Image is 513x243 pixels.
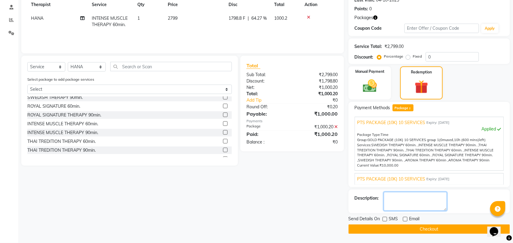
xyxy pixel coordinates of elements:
[246,62,260,69] span: Total
[357,138,368,142] span: Group:
[242,139,292,145] div: Balance :
[292,110,343,117] div: ₹1,000.00
[274,15,287,21] span: 1000.2
[92,15,128,27] span: INTENSE MUSCLE THERAPY 60min.
[358,158,405,162] span: SWEDISH THERAPY 90min. ,
[27,147,96,154] div: THAI TREDITION THERAPY 90min.
[359,78,381,94] img: _cash.svg
[292,84,343,91] div: ₹1,000.20
[292,104,343,110] div: ₹0.20
[27,138,96,145] div: THAI TREDITION THERAPY 60min.
[454,138,479,142] span: 10h (600 mins)
[357,163,380,167] span: Current Value:
[229,15,245,22] span: 1798.8 F
[384,54,404,59] label: Percentage
[27,112,101,118] div: ROYAL SIGNATURE THERAPY 90min.
[357,143,487,152] span: THAI TREDITION THERAPY 90min. ,
[409,216,420,223] span: Email
[301,97,343,103] div: ₹0
[349,224,510,234] button: Checkout
[380,163,399,167] span: ₹10,000.00
[292,91,343,97] div: ₹1,000.20
[381,133,389,137] span: Time
[385,43,404,50] div: ₹2,799.00
[292,124,343,130] div: ₹1,000.20
[27,121,98,127] div: INTENSE MUSCLE THERAPY 60min.
[406,148,465,152] span: THAI TREDITION THERAPY 60min. ,
[405,158,449,162] span: AROMA THERAPY 60min ,
[405,24,479,33] input: Enter Offer / Coupon Code
[248,15,249,22] span: |
[251,15,267,22] span: 64.27 %
[449,158,490,162] span: AROMA THERAPY 90min
[31,15,43,21] span: HANA
[481,24,499,33] button: Apply
[427,177,450,182] span: Expiry: [DATE]
[411,79,432,95] img: _gift.svg
[27,94,83,101] div: SWEDISH THERAPY 90min.
[355,69,384,74] label: Manual Payment
[242,72,292,78] div: Sub Total:
[357,126,501,132] div: Applied
[355,54,374,60] div: Discount:
[368,138,439,142] span: GOLD PACKAGE (10K) 10 SERVICES group 1
[246,119,338,124] div: Payments
[393,104,414,111] span: Package
[372,143,419,147] span: SWEDISH THERAPY 60min. ,
[242,124,292,130] div: Package
[357,133,381,137] span: Package Type:
[427,120,450,125] span: Expiry: [DATE]
[487,219,507,237] iframe: chat widget
[27,130,98,136] div: INTENSE MUSCLE THERAPY 90min.
[370,6,372,12] div: 0
[242,78,292,84] div: Discount:
[368,138,486,142] span: used, left)
[349,216,380,223] span: Send Details On
[389,216,398,223] span: SMS
[27,77,94,82] label: Select package to add package services
[355,195,379,201] div: Description:
[413,54,422,59] label: Fixed
[292,72,343,78] div: ₹2,799.00
[292,78,343,84] div: ₹1,798.80
[357,143,372,147] span: Services:
[357,120,425,126] span: PTS PACKAGE (10K) 10 SERVICES
[242,110,292,117] div: Payable:
[411,69,432,75] label: Redemption
[439,138,446,142] span: (0m
[242,91,292,97] div: Total:
[242,97,301,103] a: Add Tip
[137,15,140,21] span: 1
[242,130,292,138] div: Paid:
[292,130,343,138] div: ₹1,000.20
[110,62,232,71] input: Search or Scan
[355,6,368,12] div: Points:
[242,104,292,110] div: Round Off:
[355,15,374,21] span: Packages
[357,176,425,182] span: PTS PACKAGE (10K) 10 SERVICES
[408,107,411,110] span: 2
[168,15,177,21] span: 2799
[355,105,390,111] span: Payment Methods
[355,25,405,32] div: Coupon Code
[242,84,292,91] div: Net:
[27,103,80,110] div: ROYAL SIGNATURE 60min.
[292,139,343,145] div: ₹0
[355,43,382,50] div: Service Total:
[27,156,81,162] div: SHIATSU THERAPY 60min.
[419,143,479,147] span: INTENSE MUSCLE THERAPY 90min. ,
[387,153,433,157] span: ROYAL SIGNATURE 60min. ,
